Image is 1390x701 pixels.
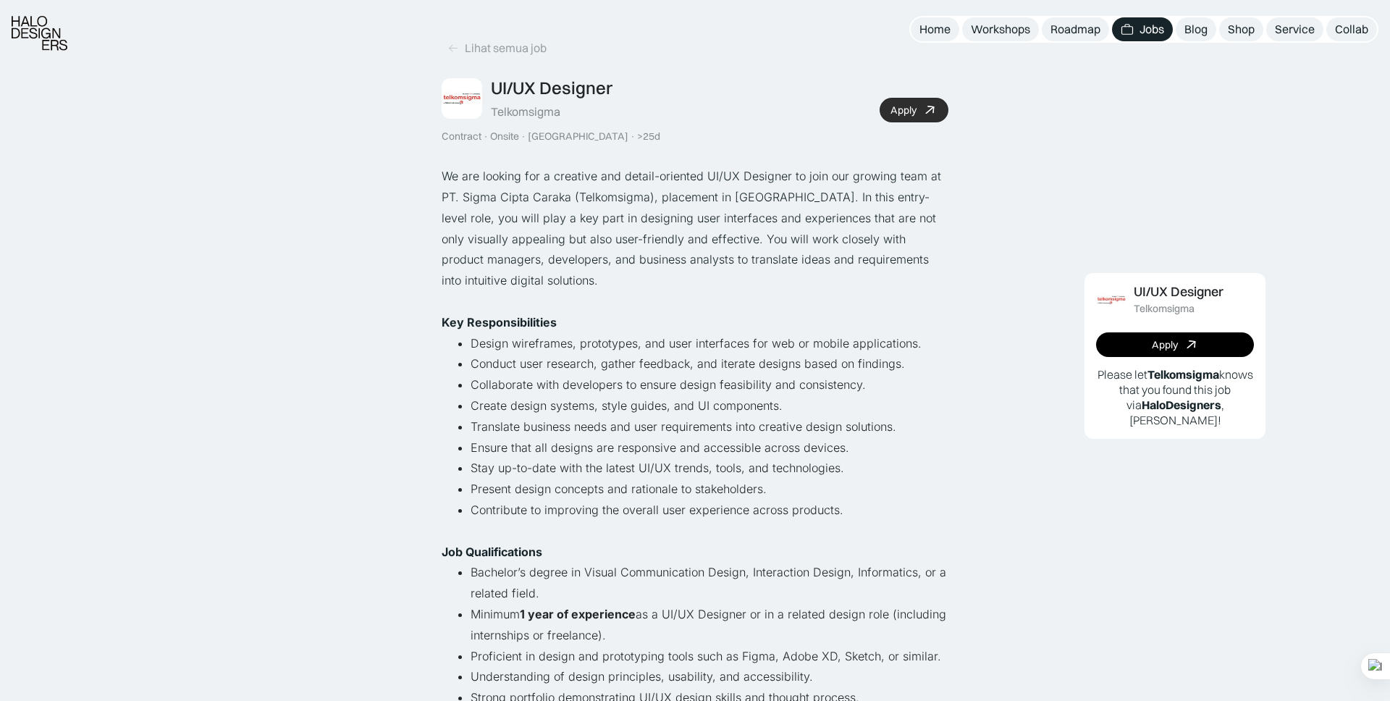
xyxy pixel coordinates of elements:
li: Ensure that all designs are responsive and accessible across devices. [471,437,948,458]
div: UI/UX Designer [491,77,612,98]
b: HaloDesigners [1142,398,1221,412]
b: Telkomsigma [1147,367,1219,382]
div: Service [1275,22,1315,37]
div: · [521,130,526,143]
a: Apply [1096,332,1254,357]
div: Apply [890,104,917,117]
div: Onsite [490,130,519,143]
div: Contract [442,130,481,143]
a: Jobs [1112,17,1173,41]
p: ‍ [442,521,948,542]
div: Telkomsigma [1134,303,1195,315]
a: Roadmap [1042,17,1109,41]
a: Collab [1326,17,1377,41]
div: >25d [637,130,660,143]
li: Minimum as a UI/UX Designer or in a related design role (including internships or freelance). [471,604,948,646]
li: Contribute to improving the overall user experience across products. [471,500,948,521]
li: Design wireframes, prototypes, and user interfaces for web or mobile applications. [471,333,948,354]
a: Lihat semua job [442,36,552,60]
div: · [483,130,489,143]
div: Lihat semua job [465,41,547,56]
p: We are looking for a creative and detail-oriented UI/UX Designer to join our growing team at PT. ... [442,166,948,291]
li: Collaborate with developers to ensure design feasibility and consistency. [471,374,948,395]
div: Jobs [1140,22,1164,37]
div: Blog [1184,22,1208,37]
a: Apply [880,98,948,122]
div: · [630,130,636,143]
div: Telkomsigma [491,104,560,119]
div: Workshops [971,22,1030,37]
a: Workshops [962,17,1039,41]
div: Shop [1228,22,1255,37]
li: Understanding of design principles, usability, and accessibility. [471,666,948,687]
img: Job Image [442,78,482,119]
a: Service [1266,17,1323,41]
strong: 1 year of experience [520,607,636,621]
a: Shop [1219,17,1263,41]
div: Home [919,22,951,37]
li: Bachelor’s degree in Visual Communication Design, Interaction Design, Informatics, or a related f... [471,562,948,604]
li: Conduct user research, gather feedback, and iterate designs based on findings. [471,353,948,374]
li: Translate business needs and user requirements into creative design solutions. [471,416,948,437]
div: [GEOGRAPHIC_DATA] [528,130,628,143]
img: Job Image [1096,285,1126,315]
a: Home [911,17,959,41]
p: ‍ [442,291,948,312]
div: UI/UX Designer [1134,285,1223,300]
strong: Job Qualifications [442,545,542,559]
strong: Key Responsibilities [442,315,557,329]
div: Roadmap [1050,22,1100,37]
li: Proficient in design and prototyping tools such as Figma, Adobe XD, Sketch, or similar. [471,646,948,667]
p: Please let knows that you found this job via , [PERSON_NAME]! [1096,367,1254,427]
div: Apply [1152,339,1178,351]
a: Blog [1176,17,1216,41]
li: Present design concepts and rationale to stakeholders. [471,479,948,500]
li: Stay up-to-date with the latest UI/UX trends, tools, and technologies. [471,458,948,479]
li: Create design systems, style guides, and UI components. [471,395,948,416]
div: Collab [1335,22,1368,37]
